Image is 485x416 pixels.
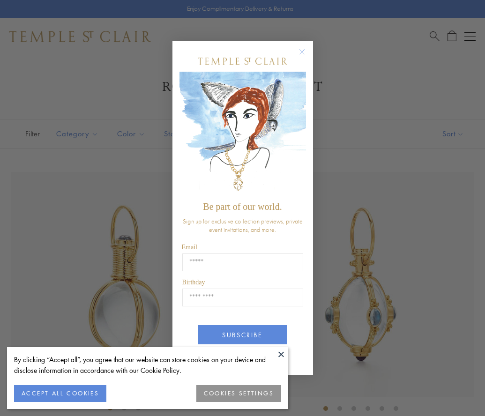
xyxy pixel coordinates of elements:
input: Email [182,253,303,271]
button: SUBSCRIBE [198,325,287,344]
button: ACCEPT ALL COOKIES [14,385,106,402]
img: Temple St. Clair [198,58,287,65]
span: Sign up for exclusive collection previews, private event invitations, and more. [183,217,303,234]
button: COOKIES SETTINGS [196,385,281,402]
span: Birthday [182,279,205,286]
img: c4a9eb12-d91a-4d4a-8ee0-386386f4f338.jpeg [179,72,306,197]
button: Close dialog [301,51,313,62]
span: Be part of our world. [203,201,282,212]
div: By clicking “Accept all”, you agree that our website can store cookies on your device and disclos... [14,354,281,376]
span: Email [182,244,197,251]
